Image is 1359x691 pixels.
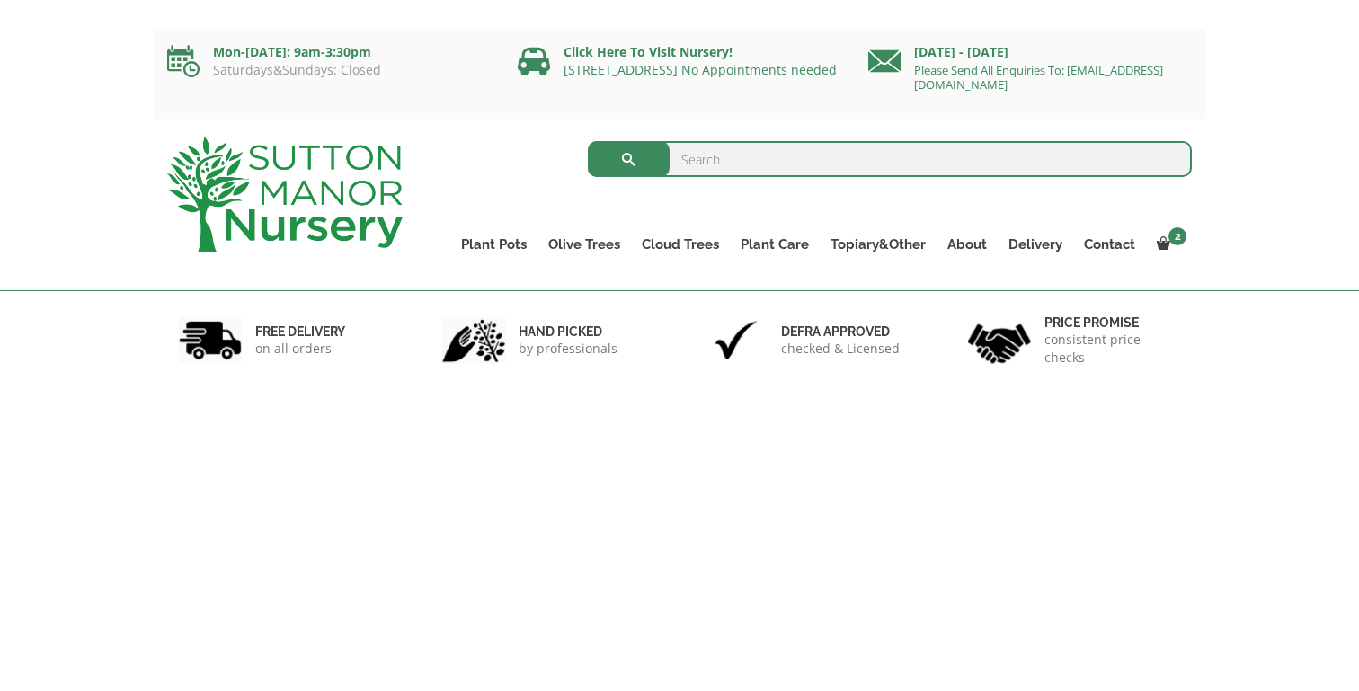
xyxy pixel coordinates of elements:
a: Please Send All Enquiries To: [EMAIL_ADDRESS][DOMAIN_NAME] [914,62,1163,93]
a: Click Here To Visit Nursery! [564,43,733,60]
p: Mon-[DATE]: 9am-3:30pm [167,41,491,63]
img: 2.jpg [442,317,505,363]
a: Plant Pots [450,232,537,257]
a: About [937,232,998,257]
img: 3.jpg [705,317,768,363]
h6: Defra approved [781,323,900,340]
img: logo [167,137,403,252]
h6: FREE DELIVERY [255,323,345,340]
p: [DATE] - [DATE] [868,41,1192,63]
img: 1.jpg [179,317,242,363]
img: 4.jpg [968,313,1031,368]
p: by professionals [519,340,617,358]
a: Cloud Trees [631,232,730,257]
a: Contact [1073,232,1146,257]
h6: hand picked [519,323,617,340]
a: 2 [1146,232,1192,257]
p: checked & Licensed [781,340,900,358]
p: on all orders [255,340,345,358]
span: 2 [1168,227,1186,245]
p: consistent price checks [1044,331,1181,367]
a: Delivery [998,232,1073,257]
a: [STREET_ADDRESS] No Appointments needed [564,61,837,78]
h6: Price promise [1044,314,1181,331]
p: Saturdays&Sundays: Closed [167,63,491,77]
input: Search... [588,141,1193,177]
a: Topiary&Other [820,232,937,257]
a: Olive Trees [537,232,631,257]
a: Plant Care [730,232,820,257]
